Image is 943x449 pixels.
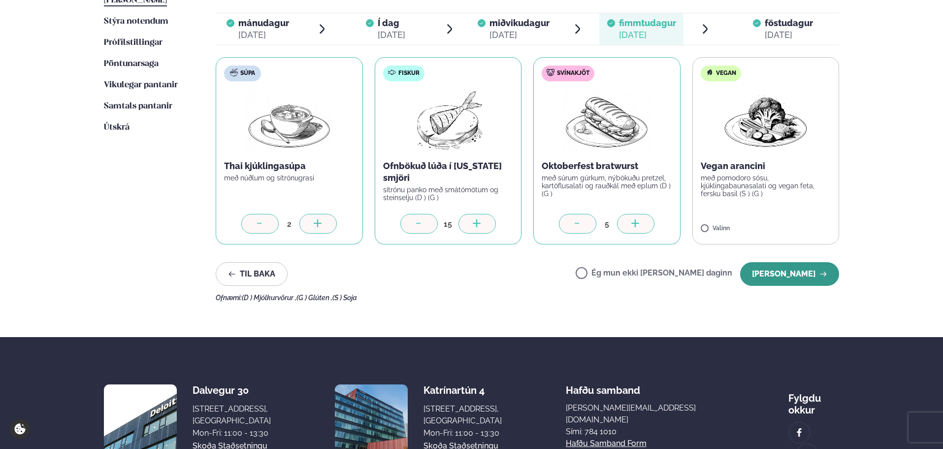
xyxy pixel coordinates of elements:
span: Súpa [240,69,255,77]
div: Mon-Fri: 11:00 - 13:30 [423,427,502,439]
div: [DATE] [489,29,550,41]
a: Stýra notendum [104,16,168,28]
span: Hafðu samband [566,377,640,396]
span: föstudagur [765,18,813,28]
div: Ofnæmi: [216,294,839,302]
span: Útskrá [104,123,130,132]
a: [PERSON_NAME][EMAIL_ADDRESS][DOMAIN_NAME] [566,402,724,426]
span: (D ) Mjólkurvörur , [242,294,296,302]
div: 2 [279,218,299,230]
p: Vegan arancini [701,160,831,172]
p: með pomodoro sósu, kjúklingabaunasalati og vegan feta, fersku basil (S ) (G ) [701,174,831,198]
a: Pöntunarsaga [104,58,159,70]
div: 15 [438,218,458,230]
p: sítrónu panko með smátómötum og steinselju (D ) (G ) [383,186,514,202]
a: Prófílstillingar [104,37,163,49]
span: Vikulegar pantanir [104,81,178,89]
div: [DATE] [238,29,289,41]
p: Oktoberfest bratwurst [542,160,672,172]
a: Útskrá [104,122,130,134]
span: Samtals pantanir [104,102,172,110]
img: fish.svg [388,69,396,76]
div: [STREET_ADDRESS], [GEOGRAPHIC_DATA] [193,403,271,427]
a: Cookie settings [10,419,30,439]
p: Thai kjúklingasúpa [224,160,355,172]
div: Fylgdu okkur [788,384,839,416]
a: image alt [789,422,810,443]
img: Fish.png [404,89,491,152]
a: Samtals pantanir [104,101,172,112]
span: Í dag [378,17,405,29]
img: Soup.png [246,89,332,152]
a: Vikulegar pantanir [104,79,178,91]
span: fimmtudagur [619,18,676,28]
span: Svínakjöt [557,69,589,77]
p: Sími: 784 1010 [566,426,724,438]
button: Til baka [216,262,288,286]
div: 5 [596,218,617,230]
span: (G ) Glúten , [296,294,332,302]
span: Stýra notendum [104,17,168,26]
div: Mon-Fri: 11:00 - 13:30 [193,427,271,439]
div: [DATE] [378,29,405,41]
img: Vegan.svg [706,69,714,76]
img: pork.svg [547,69,554,76]
div: Katrínartún 4 [423,384,502,396]
img: soup.svg [230,69,238,76]
img: image alt [794,427,805,439]
span: Fiskur [398,69,420,77]
img: Vegan.png [722,89,809,152]
div: [DATE] [765,29,813,41]
span: miðvikudagur [489,18,550,28]
span: Vegan [716,69,736,77]
div: Dalvegur 30 [193,384,271,396]
span: Prófílstillingar [104,38,163,47]
p: með núðlum og sítrónugrasi [224,174,355,182]
p: með súrum gúrkum, nýbökuðu pretzel, kartöflusalati og rauðkál með eplum (D ) (G ) [542,174,672,198]
span: Pöntunarsaga [104,60,159,68]
span: mánudagur [238,18,289,28]
div: [STREET_ADDRESS], [GEOGRAPHIC_DATA] [423,403,502,427]
span: (S ) Soja [332,294,357,302]
p: Ofnbökuð lúða í [US_STATE] smjöri [383,160,514,184]
div: [DATE] [619,29,676,41]
img: Panini.png [563,89,650,152]
button: [PERSON_NAME] [740,262,839,286]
